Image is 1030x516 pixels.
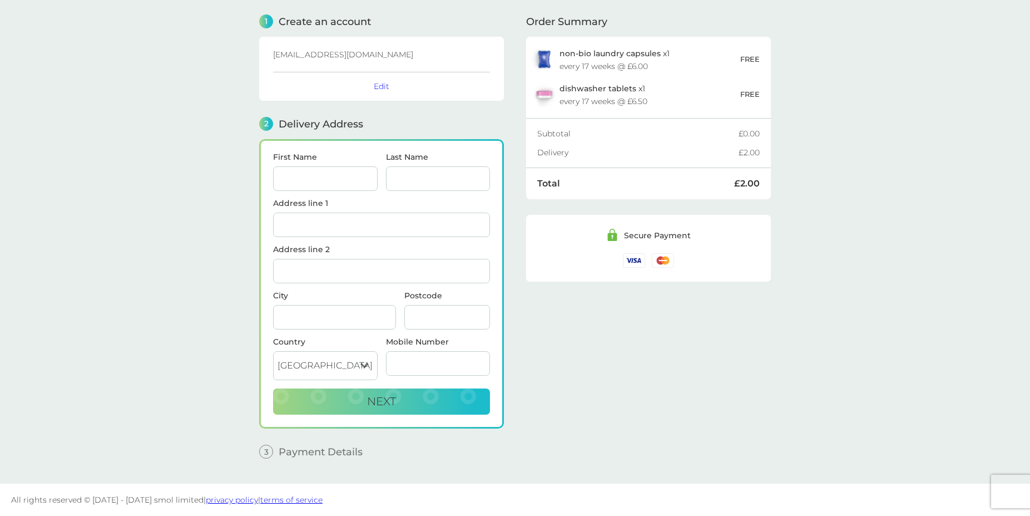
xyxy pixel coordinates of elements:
div: Subtotal [537,130,739,137]
p: FREE [740,89,760,100]
label: First Name [273,153,378,161]
span: 3 [259,445,273,459]
span: Next [367,395,396,408]
span: dishwasher tablets [559,83,636,94]
p: x 1 [559,49,670,58]
div: £2.00 [739,149,760,156]
a: privacy policy [206,495,258,505]
div: Delivery [537,149,739,156]
label: Address line 2 [273,245,490,253]
div: Secure Payment [624,232,691,239]
div: Country [273,338,378,346]
span: Create an account [279,17,371,27]
div: £2.00 [734,179,760,188]
div: every 17 weeks @ £6.50 [559,97,647,105]
p: FREE [740,53,760,65]
div: every 17 weeks @ £6.00 [559,62,648,70]
label: Last Name [386,153,491,161]
button: Next [273,389,490,415]
label: Postcode [404,292,490,299]
span: Order Summary [526,17,607,27]
a: terms of service [260,495,323,505]
label: Mobile Number [386,338,491,346]
span: non-bio laundry capsules [559,48,661,58]
div: £0.00 [739,130,760,137]
div: Total [537,179,734,188]
img: /assets/icons/cards/mastercard.svg [652,253,674,267]
span: 2 [259,117,273,131]
label: Address line 1 [273,199,490,207]
label: City [273,292,396,299]
button: Edit [374,81,389,91]
img: /assets/icons/cards/visa.svg [623,253,645,267]
span: Delivery Address [279,119,363,129]
span: [EMAIL_ADDRESS][DOMAIN_NAME] [273,50,413,60]
span: 1 [259,14,273,28]
span: Payment Details [279,447,363,457]
p: x 1 [559,84,645,93]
